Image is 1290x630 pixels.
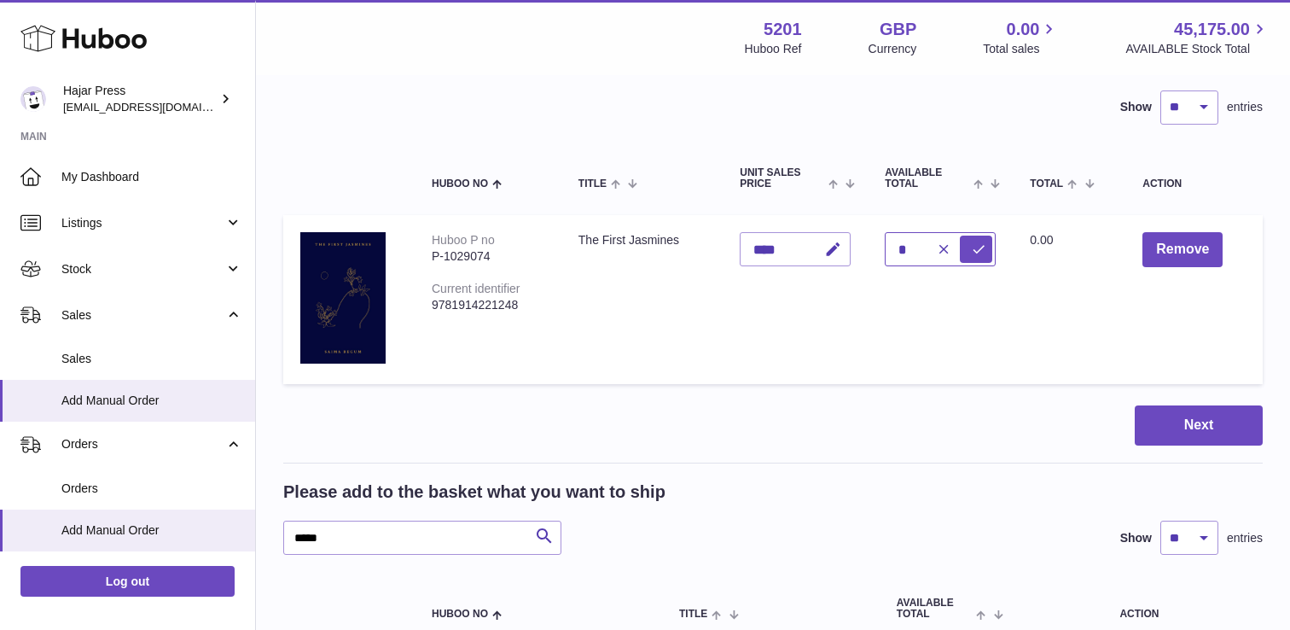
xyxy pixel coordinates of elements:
[578,178,607,190] span: Title
[1120,530,1152,546] label: Show
[61,351,242,367] span: Sales
[61,522,242,539] span: Add Manual Order
[1142,178,1246,190] div: Action
[1227,99,1263,115] span: entries
[63,83,217,115] div: Hajar Press
[283,481,665,504] h2: Please add to the basket what you want to ship
[1142,232,1223,267] button: Remove
[679,609,707,620] span: Title
[63,100,251,114] span: [EMAIL_ADDRESS][DOMAIN_NAME]
[61,307,224,324] span: Sales
[432,609,488,620] span: Huboo no
[1174,18,1250,41] span: 45,175.00
[983,18,1059,57] a: 0.00 Total sales
[561,215,723,384] td: The First Jasmines
[432,178,488,190] span: Huboo no
[432,233,495,247] div: Huboo P no
[897,598,973,620] span: AVAILABLE Total
[1125,41,1270,57] span: AVAILABLE Stock Total
[432,297,544,313] div: 9781914221248
[880,18,916,41] strong: GBP
[745,41,802,57] div: Huboo Ref
[740,167,824,190] span: Unit Sales Price
[61,169,242,185] span: My Dashboard
[869,41,917,57] div: Currency
[432,282,520,295] div: Current identifier
[61,215,224,231] span: Listings
[983,41,1059,57] span: Total sales
[61,436,224,452] span: Orders
[20,566,235,597] a: Log out
[1227,530,1263,546] span: entries
[1030,233,1053,247] span: 0.00
[432,248,544,265] div: P-1029074
[1120,99,1152,115] label: Show
[1030,178,1063,190] span: Total
[61,481,242,497] span: Orders
[885,167,969,190] span: AVAILABLE Total
[61,393,242,409] span: Add Manual Order
[764,18,802,41] strong: 5201
[1135,405,1263,446] button: Next
[1125,18,1270,57] a: 45,175.00 AVAILABLE Stock Total
[300,232,386,363] img: The First Jasmines
[61,261,224,277] span: Stock
[1007,18,1040,41] span: 0.00
[20,86,46,112] img: editorial@hajarpress.com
